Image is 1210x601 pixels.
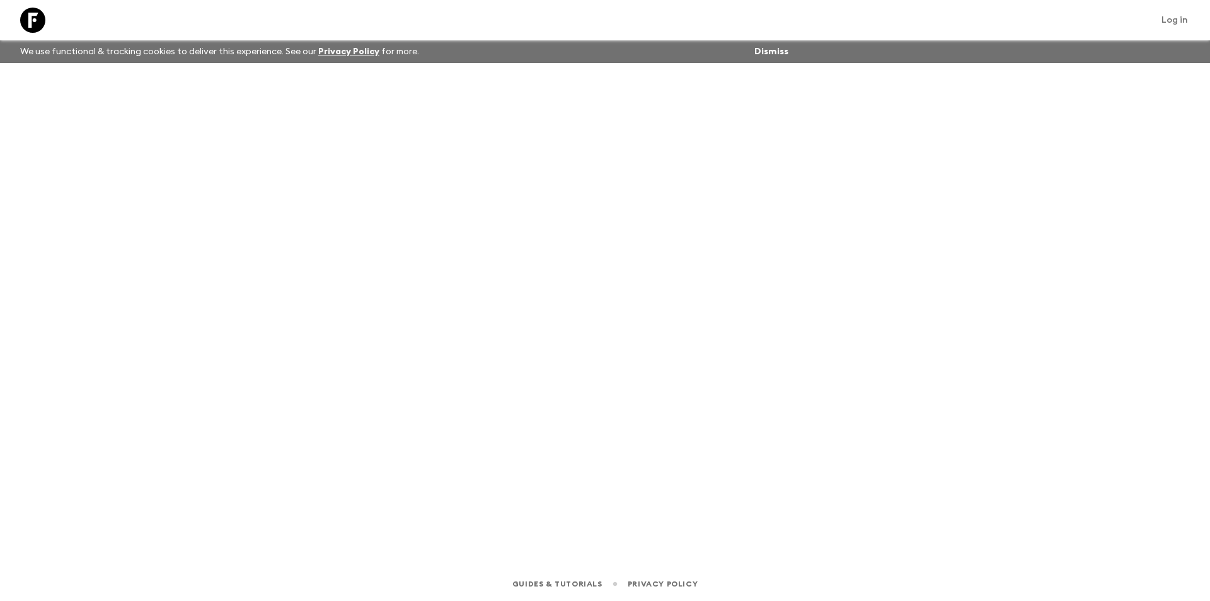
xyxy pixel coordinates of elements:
a: Privacy Policy [628,577,698,591]
a: Privacy Policy [318,47,379,56]
p: We use functional & tracking cookies to deliver this experience. See our for more. [15,40,424,63]
a: Log in [1155,11,1195,29]
button: Dismiss [751,43,792,61]
a: Guides & Tutorials [512,577,602,591]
